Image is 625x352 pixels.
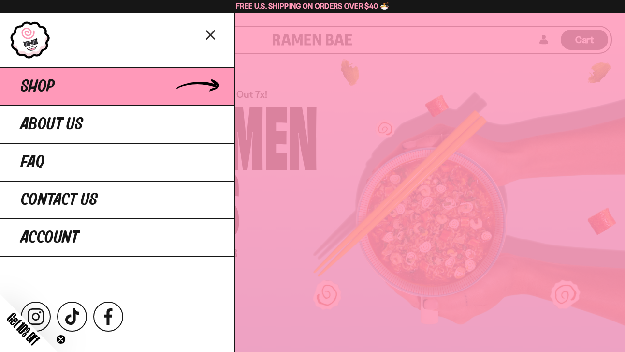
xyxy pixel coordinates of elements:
[203,26,219,43] button: Close menu
[21,229,79,246] span: Account
[56,335,66,344] button: Close teaser
[236,1,389,11] span: Free U.S. Shipping on Orders over $40 🍜
[21,116,83,133] span: About Us
[21,78,55,95] span: Shop
[21,153,44,171] span: FAQ
[4,310,42,348] span: Get 10% Off
[21,191,98,209] span: Contact Us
